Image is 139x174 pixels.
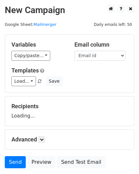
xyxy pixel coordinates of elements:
a: Copy/paste... [11,51,50,61]
h2: New Campaign [5,5,134,16]
a: Load... [11,76,36,86]
h5: Advanced [11,136,128,143]
a: Templates [11,67,39,74]
a: Mailmerger [33,22,56,27]
div: Loading... [11,103,128,119]
a: Preview [27,156,55,168]
button: Save [46,76,62,86]
span: Daily emails left: 50 [92,21,134,28]
small: Google Sheet: [5,22,57,27]
a: Send Test Email [57,156,105,168]
a: Send [5,156,26,168]
h5: Email column [74,41,128,48]
h5: Variables [11,41,65,48]
h5: Recipients [11,103,128,110]
a: Daily emails left: 50 [92,22,134,27]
